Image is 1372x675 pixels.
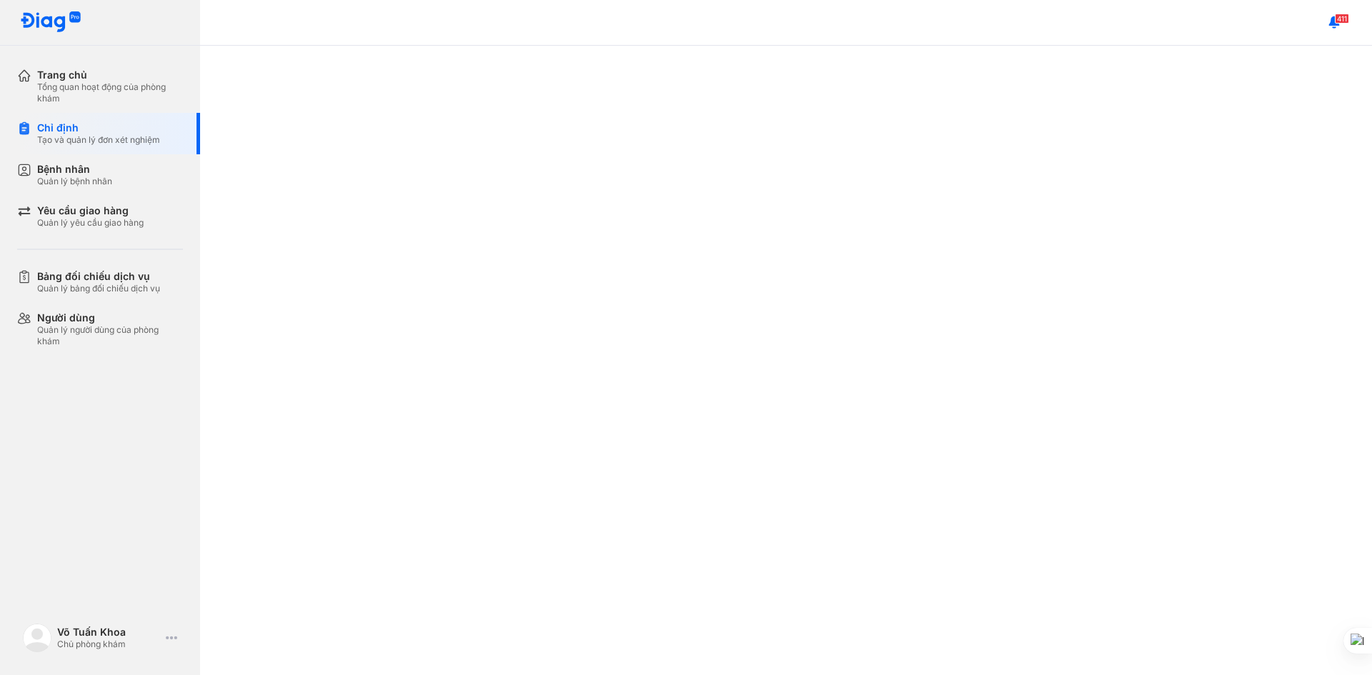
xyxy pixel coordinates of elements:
[57,639,160,650] div: Chủ phòng khám
[23,624,51,652] img: logo
[37,81,183,104] div: Tổng quan hoạt động của phòng khám
[20,11,81,34] img: logo
[37,217,144,229] div: Quản lý yêu cầu giao hàng
[37,270,160,283] div: Bảng đối chiếu dịch vụ
[37,69,183,81] div: Trang chủ
[37,283,160,294] div: Quản lý bảng đối chiếu dịch vụ
[37,176,112,187] div: Quản lý bệnh nhân
[1335,14,1349,24] span: 411
[37,163,112,176] div: Bệnh nhân
[37,204,144,217] div: Yêu cầu giao hàng
[37,121,160,134] div: Chỉ định
[37,134,160,146] div: Tạo và quản lý đơn xét nghiệm
[37,324,183,347] div: Quản lý người dùng của phòng khám
[57,626,160,639] div: Võ Tuấn Khoa
[37,311,183,324] div: Người dùng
